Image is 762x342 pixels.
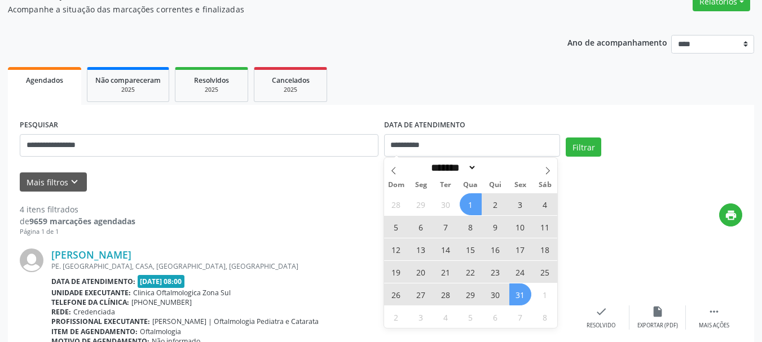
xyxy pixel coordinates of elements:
[484,306,506,328] span: Novembro 6, 2025
[477,162,514,174] input: Year
[385,238,407,260] span: Outubro 12, 2025
[534,193,556,215] span: Outubro 4, 2025
[20,117,58,134] label: PESQUISAR
[460,238,482,260] span: Outubro 15, 2025
[435,216,457,238] span: Outubro 7, 2025
[509,238,531,260] span: Outubro 17, 2025
[95,75,161,85] span: Não compareceram
[532,181,557,189] span: Sáb
[133,288,231,297] span: Clinica Oftalmologica Zona Sul
[131,297,192,307] span: [PHONE_NUMBER]
[534,216,556,238] span: Outubro 11, 2025
[385,216,407,238] span: Outubro 5, 2025
[435,306,457,328] span: Novembro 4, 2025
[95,86,161,94] div: 2025
[534,238,556,260] span: Outubro 18, 2025
[8,3,530,15] p: Acompanhe a situação das marcações correntes e finalizadas
[29,216,135,226] strong: 9659 marcações agendadas
[484,283,506,305] span: Outubro 30, 2025
[20,203,135,215] div: 4 itens filtrados
[384,117,465,134] label: DATA DE ATENDIMENTO
[566,137,601,157] button: Filtrar
[26,75,63,85] span: Agendados
[68,176,81,188] i: keyboard_arrow_down
[435,238,457,260] span: Outubro 14, 2025
[595,305,607,318] i: check
[384,181,409,189] span: Dom
[460,216,482,238] span: Outubro 8, 2025
[385,306,407,328] span: Novembro 2, 2025
[51,297,129,307] b: Telefone da clínica:
[410,238,432,260] span: Outubro 13, 2025
[51,327,138,336] b: Item de agendamento:
[509,193,531,215] span: Outubro 3, 2025
[51,248,131,261] a: [PERSON_NAME]
[651,305,664,318] i: insert_drive_file
[719,203,742,226] button: print
[509,283,531,305] span: Outubro 31, 2025
[51,277,135,286] b: Data de atendimento:
[484,216,506,238] span: Outubro 9, 2025
[51,288,131,297] b: Unidade executante:
[20,215,135,227] div: de
[567,35,667,49] p: Ano de acompanhamento
[194,75,229,85] span: Resolvidos
[410,193,432,215] span: Setembro 29, 2025
[587,322,615,330] div: Resolvido
[428,162,477,174] select: Month
[410,283,432,305] span: Outubro 27, 2025
[460,193,482,215] span: Outubro 1, 2025
[140,327,181,336] span: Oftalmologia
[272,75,310,85] span: Cancelados
[509,216,531,238] span: Outubro 10, 2025
[509,261,531,283] span: Outubro 24, 2025
[385,193,407,215] span: Setembro 28, 2025
[508,181,532,189] span: Sex
[20,172,87,192] button: Mais filtroskeyboard_arrow_down
[534,306,556,328] span: Novembro 8, 2025
[20,227,135,237] div: Página 1 de 1
[637,322,678,330] div: Exportar (PDF)
[51,307,71,317] b: Rede:
[484,238,506,260] span: Outubro 16, 2025
[385,261,407,283] span: Outubro 19, 2025
[484,193,506,215] span: Outubro 2, 2025
[708,305,720,318] i: 
[410,306,432,328] span: Novembro 3, 2025
[460,283,482,305] span: Outubro 29, 2025
[152,317,319,326] span: [PERSON_NAME] | Oftalmologia Pediatra e Catarata
[433,181,458,189] span: Ter
[699,322,729,330] div: Mais ações
[262,86,319,94] div: 2025
[460,261,482,283] span: Outubro 22, 2025
[20,248,43,272] img: img
[483,181,508,189] span: Qui
[51,261,573,271] div: PE. [GEOGRAPHIC_DATA], CASA, [GEOGRAPHIC_DATA], [GEOGRAPHIC_DATA]
[534,261,556,283] span: Outubro 25, 2025
[410,261,432,283] span: Outubro 20, 2025
[725,209,737,221] i: print
[458,181,483,189] span: Qua
[435,193,457,215] span: Setembro 30, 2025
[73,307,115,317] span: Credenciada
[408,181,433,189] span: Seg
[385,283,407,305] span: Outubro 26, 2025
[435,261,457,283] span: Outubro 21, 2025
[509,306,531,328] span: Novembro 7, 2025
[183,86,240,94] div: 2025
[460,306,482,328] span: Novembro 5, 2025
[484,261,506,283] span: Outubro 23, 2025
[435,283,457,305] span: Outubro 28, 2025
[138,275,185,288] span: [DATE] 08:00
[51,317,150,326] b: Profissional executante:
[534,283,556,305] span: Novembro 1, 2025
[410,216,432,238] span: Outubro 6, 2025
